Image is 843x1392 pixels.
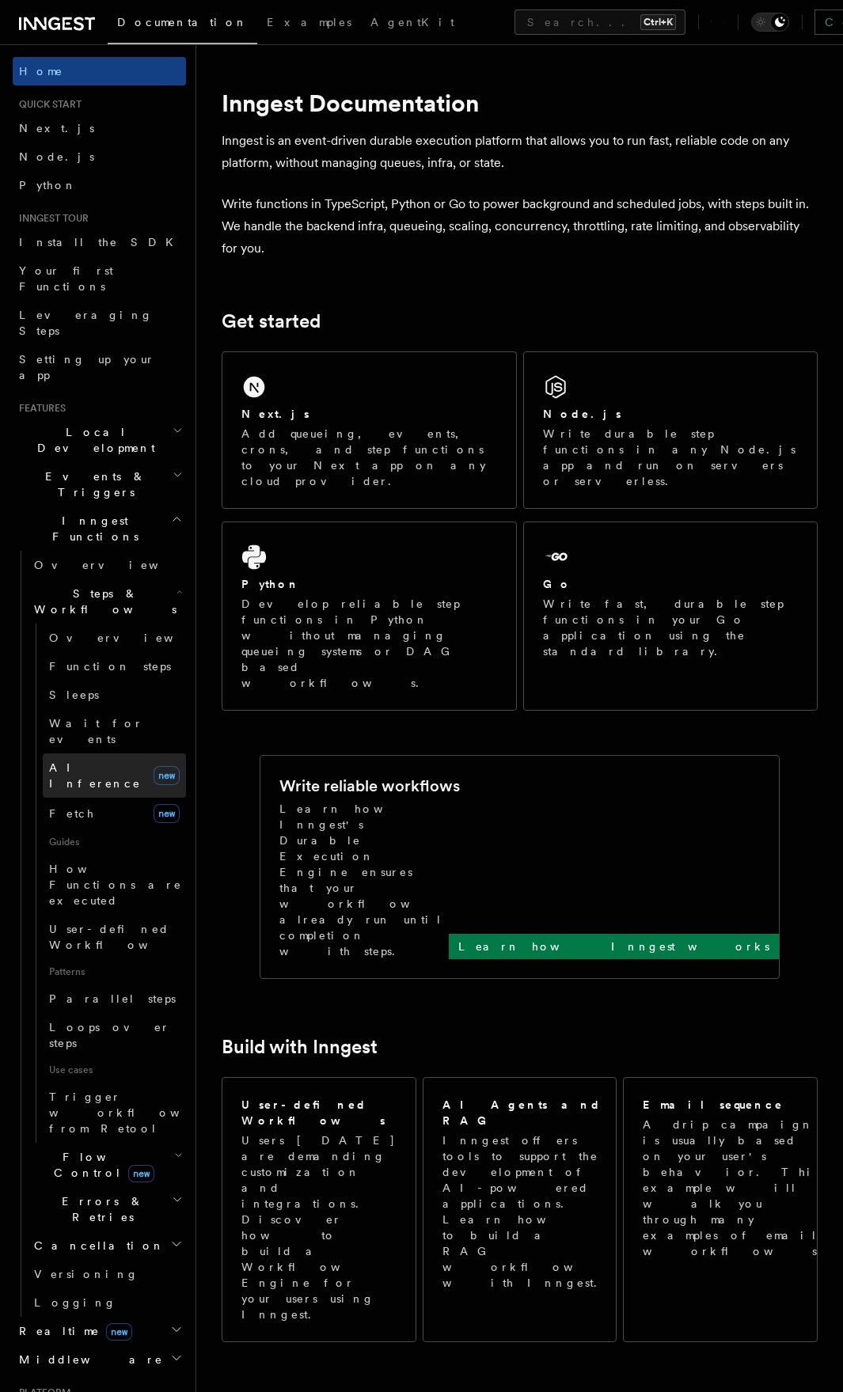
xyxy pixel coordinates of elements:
[43,1013,186,1057] a: Loops over steps
[154,766,180,785] span: new
[13,57,186,85] a: Home
[751,13,789,32] button: Toggle dark mode
[222,193,818,260] p: Write functions in TypeScript, Python or Go to power background and scheduled jobs, with steps bu...
[222,351,517,509] a: Next.jsAdd queueing, events, crons, and step functions to your Next app on any cloud provider.
[623,1077,818,1342] a: Email sequenceA drip campaign is usually based on your user's behavior. This example will walk yo...
[49,1090,223,1135] span: Trigger workflows from Retool
[43,959,186,984] span: Patterns
[43,624,186,652] a: Overview
[13,1317,186,1345] button: Realtimenew
[43,829,186,855] span: Guides
[106,1323,132,1341] span: new
[43,709,186,753] a: Wait for events
[13,506,186,551] button: Inngest Functions
[13,468,173,500] span: Events & Triggers
[643,1097,784,1113] h2: Email sequence
[279,801,449,959] p: Learn how Inngest's Durable Execution Engine ensures that your workflow already run until complet...
[257,5,361,43] a: Examples
[13,345,186,389] a: Setting up your app
[43,984,186,1013] a: Parallel steps
[13,513,171,544] span: Inngest Functions
[19,309,153,337] span: Leveraging Steps
[370,16,454,28] span: AgentKit
[222,522,517,711] a: PythonDevelop reliable step functions in Python without managing queueing systems or DAG based wo...
[13,418,186,462] button: Local Development
[28,1231,186,1260] button: Cancellation
[222,130,818,174] p: Inngest is an event-driven durable execution platform that allows you to run fast, reliable code ...
[49,632,212,644] span: Overview
[108,5,257,44] a: Documentation
[543,596,799,659] p: Write fast, durable step functions in your Go application using the standard library.
[543,406,621,422] h2: Node.js
[43,681,186,709] a: Sleeps
[423,1077,617,1342] a: AI Agents and RAGInngest offers tools to support the development of AI-powered applications. Lear...
[241,1097,397,1128] h2: User-defined Workflows
[28,1193,172,1225] span: Errors & Retries
[43,855,186,915] a: How Functions are executed
[279,775,460,797] h2: Write reliable workflows
[13,301,186,345] a: Leveraging Steps
[19,122,94,135] span: Next.js
[13,1352,163,1367] span: Middleware
[13,1323,132,1339] span: Realtime
[28,551,186,579] a: Overview
[28,1260,186,1288] a: Versioning
[49,807,95,820] span: Fetch
[28,1238,165,1254] span: Cancellation
[19,264,113,293] span: Your first Functions
[43,753,186,798] a: AI Inferencenew
[49,1021,170,1049] span: Loops over steps
[19,236,183,248] span: Install the SDK
[241,576,300,592] h2: Python
[19,179,77,192] span: Python
[523,351,818,509] a: Node.jsWrite durable step functions in any Node.js app and run on servers or serverless.
[13,114,186,142] a: Next.js
[13,212,89,225] span: Inngest tour
[13,98,82,111] span: Quick start
[222,1077,416,1342] a: User-defined WorkflowsUsers [DATE] are demanding customization and integrations. Discover how to ...
[458,939,769,954] p: Learn how Inngest works
[43,1057,186,1083] span: Use cases
[442,1097,612,1128] h2: AI Agents and RAG
[28,1288,186,1317] a: Logging
[13,402,66,415] span: Features
[128,1165,154,1182] span: new
[449,934,779,959] a: Learn how Inngest works
[241,406,309,422] h2: Next.js
[13,256,186,301] a: Your first Functions
[442,1132,612,1291] p: Inngest offers tools to support the development of AI-powered applications. Learn how to build a ...
[43,652,186,681] a: Function steps
[154,804,180,823] span: new
[49,761,141,790] span: AI Inference
[543,426,799,489] p: Write durable step functions in any Node.js app and run on servers or serverless.
[267,16,351,28] span: Examples
[222,89,818,117] h1: Inngest Documentation
[13,551,186,1317] div: Inngest Functions
[117,16,248,28] span: Documentation
[222,1036,378,1058] a: Build with Inngest
[43,915,186,959] a: User-defined Workflows
[241,596,497,691] p: Develop reliable step functions in Python without managing queueing systems or DAG based workflows.
[543,576,571,592] h2: Go
[640,14,676,30] kbd: Ctrl+K
[13,142,186,171] a: Node.js
[13,424,173,456] span: Local Development
[13,462,186,506] button: Events & Triggers
[49,992,176,1005] span: Parallel steps
[13,171,186,199] a: Python
[222,310,321,332] a: Get started
[19,63,63,79] span: Home
[34,559,197,571] span: Overview
[13,1345,186,1374] button: Middleware
[241,1132,397,1322] p: Users [DATE] are demanding customization and integrations. Discover how to build a Workflow Engin...
[28,586,177,617] span: Steps & Workflows
[523,522,818,711] a: GoWrite fast, durable step functions in your Go application using the standard library.
[361,5,464,43] a: AgentKit
[13,228,186,256] a: Install the SDK
[49,688,99,701] span: Sleeps
[643,1117,830,1259] p: A drip campaign is usually based on your user's behavior. This example will walk you through many...
[241,426,497,489] p: Add queueing, events, crons, and step functions to your Next app on any cloud provider.
[28,1187,186,1231] button: Errors & Retries
[34,1296,116,1309] span: Logging
[28,1143,186,1187] button: Flow Controlnew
